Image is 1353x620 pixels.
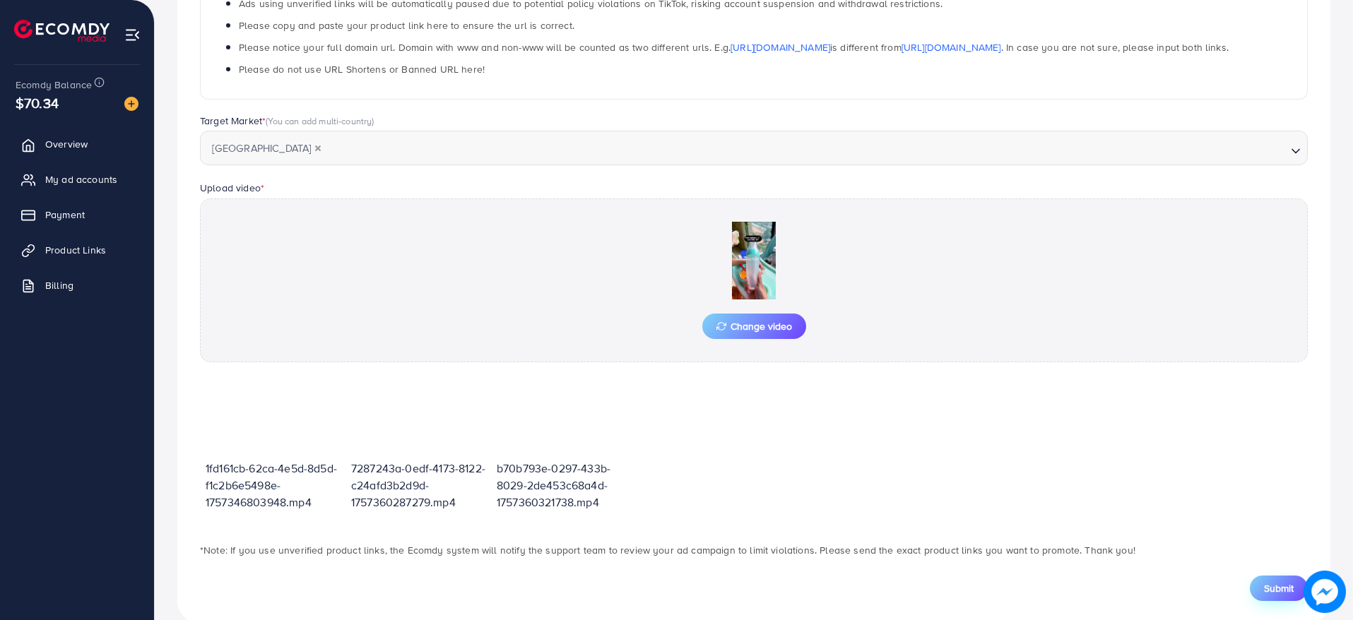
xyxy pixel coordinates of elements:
[45,172,117,186] span: My ad accounts
[200,131,1308,165] div: Search for option
[11,165,143,193] a: My ad accounts
[25,81,49,126] span: $70.34
[731,40,830,54] a: [URL][DOMAIN_NAME]
[1264,581,1294,595] span: Submit
[124,27,141,43] img: menu
[45,208,85,222] span: Payment
[239,40,1229,54] span: Please notice your full domain url. Domain with www and non-www will be counted as two different ...
[11,271,143,299] a: Billing
[206,139,328,159] span: [GEOGRAPHIC_DATA]
[497,460,631,511] p: b70b793e-0297-433b-8029-2de453c68a4d-1757360321738.mp4
[11,130,143,158] a: Overview
[239,62,485,76] span: Please do not use URL Shortens or Banned URL here!
[14,20,110,42] img: logo
[239,18,574,32] span: Please copy and paste your product link here to ensure the url is correct.
[45,278,73,292] span: Billing
[902,40,1001,54] a: [URL][DOMAIN_NAME]
[206,460,340,511] p: 1fd161cb-62ca-4e5d-8d5d-f1c2b6e5498e-1757346803948.mp4
[200,114,374,128] label: Target Market
[702,314,806,339] button: Change video
[683,222,825,299] img: Preview Image
[11,201,143,229] a: Payment
[266,114,374,127] span: (You can add multi-country)
[351,460,485,511] p: 7287243a-0edf-4173-8122-c24afd3b2d9d-1757360287279.mp4
[1304,571,1346,613] img: image
[45,137,88,151] span: Overview
[314,145,321,152] button: Deselect Pakistan
[1250,576,1308,601] button: Submit
[716,321,792,331] span: Change video
[16,78,92,92] span: Ecomdy Balance
[45,243,106,257] span: Product Links
[200,542,1308,559] p: *Note: If you use unverified product links, the Ecomdy system will notify the support team to rev...
[11,236,143,264] a: Product Links
[200,181,264,195] label: Upload video
[124,97,138,111] img: image
[329,138,1285,160] input: Search for option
